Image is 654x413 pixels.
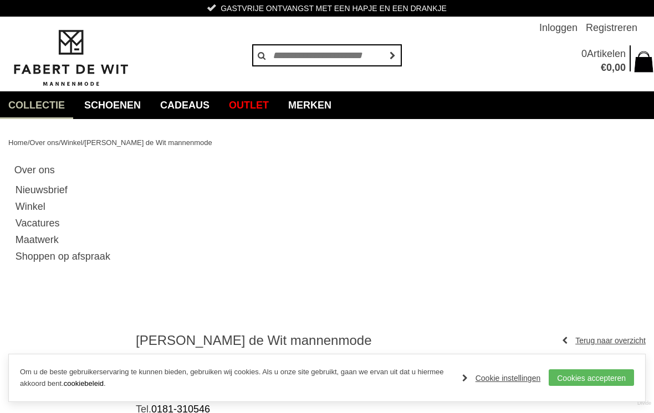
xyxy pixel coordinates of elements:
a: [PERSON_NAME] de Wit mannenmode [84,138,212,147]
a: Cookie instellingen [462,370,541,386]
a: Over ons [29,138,59,147]
a: Outlet [221,91,277,119]
a: cookiebeleid [64,379,104,388]
a: Shoppen op afspraak [14,248,122,265]
a: Winkel [14,198,122,215]
span: / [83,138,85,147]
h3: Over ons [14,164,122,176]
a: Inloggen [539,17,578,39]
span: / [59,138,61,147]
span: , [612,62,615,73]
span: 00 [615,62,626,73]
span: Artikelen [587,48,626,59]
p: Om u de beste gebruikerservaring te kunnen bieden, gebruiken wij cookies. Als u onze site gebruik... [20,366,451,390]
a: Vacatures [14,215,122,231]
a: Winkel [61,138,83,147]
h1: [PERSON_NAME] de Wit mannenmode [136,332,562,349]
a: Merken [280,91,340,119]
a: Cookies accepteren [549,369,634,386]
a: Cadeaus [152,91,218,119]
span: 0 [606,62,612,73]
span: € [601,62,606,73]
a: Registreren [586,17,637,39]
a: Nieuwsbrief [14,182,122,198]
span: / [28,138,30,147]
a: Maatwerk [14,231,122,248]
img: Fabert de Wit [8,28,133,88]
a: Home [8,138,28,147]
a: Terug naar overzicht [562,332,646,349]
a: Schoenen [76,91,149,119]
span: 0 [581,48,587,59]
